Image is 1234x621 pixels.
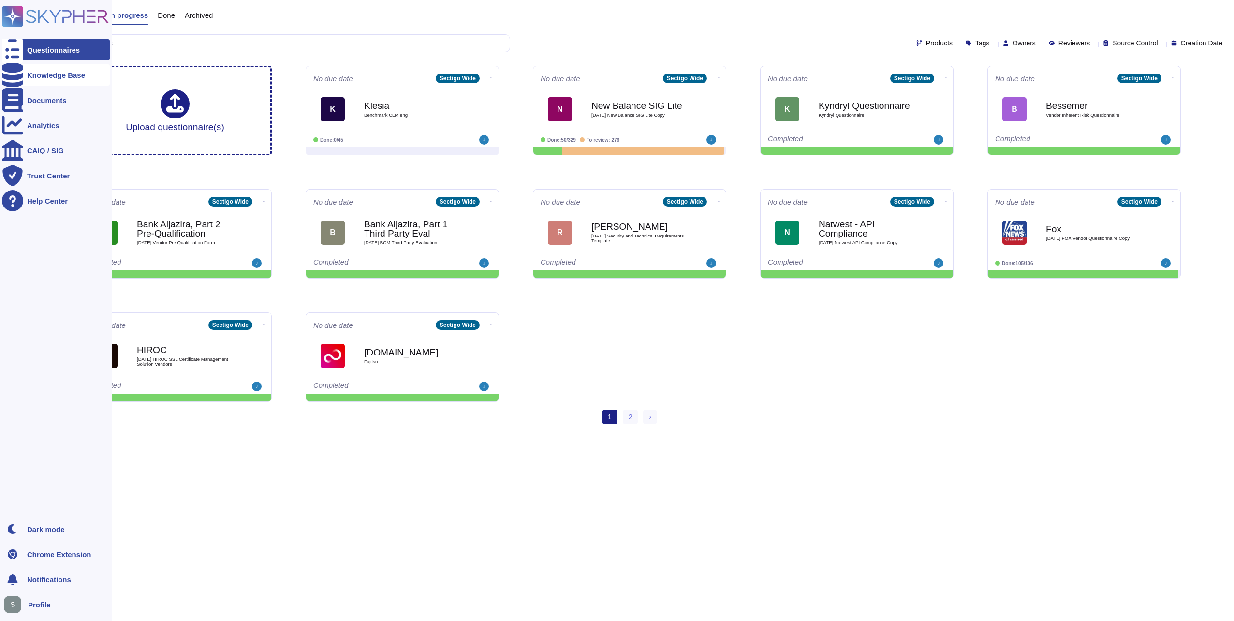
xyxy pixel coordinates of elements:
div: Completed [995,135,1114,145]
span: Creation Date [1181,40,1222,46]
a: Trust Center [2,165,110,186]
div: Chrome Extension [27,551,91,558]
b: Kyndryl Questionnaire [819,101,915,110]
div: B [1002,97,1027,121]
div: Upload questionnaire(s) [126,89,224,132]
b: Fox [1046,224,1143,234]
span: Benchmark CLM eng [364,113,461,118]
img: Logo [1002,221,1027,245]
img: user [1161,258,1171,268]
img: user [706,135,716,145]
span: [DATE] BCM Third Party Evaluation [364,240,461,245]
div: CAIQ / SIG [27,147,64,154]
img: user [1161,135,1171,145]
span: [DATE] New Balance SIG Lite Copy [591,113,688,118]
img: user [479,382,489,391]
b: New Balance SIG Lite [591,101,688,110]
span: Fujitsu [364,359,461,364]
b: Bessemer [1046,101,1143,110]
div: Sectigo Wide [890,74,934,83]
a: Documents [2,89,110,111]
b: Bank Aljazira, Part 1 Third Party Eval [364,220,461,238]
div: Sectigo Wide [663,197,707,207]
div: R [548,221,572,245]
span: Done: 50/329 [547,137,576,143]
img: user [479,258,489,268]
div: Completed [768,258,886,268]
span: No due date [768,198,808,206]
div: Questionnaires [27,46,80,54]
div: Sectigo Wide [436,197,480,207]
img: user [934,135,943,145]
span: [DATE] Security and Technical Requirements Template [591,234,688,243]
b: [DOMAIN_NAME] [364,348,461,357]
div: Sectigo Wide [1117,197,1161,207]
div: Knowledge Base [27,72,85,79]
div: Completed [86,258,205,268]
span: To review: 276 [587,137,619,143]
span: Owners [1013,40,1036,46]
div: Sectigo Wide [208,320,252,330]
img: user [252,258,262,268]
a: Chrome Extension [2,544,110,565]
div: Completed [313,382,432,391]
div: B [321,221,345,245]
div: Completed [86,382,205,391]
span: No due date [313,322,353,329]
span: No due date [995,75,1035,82]
div: N [548,97,572,121]
span: Source Control [1113,40,1158,46]
span: Reviewers [1058,40,1090,46]
span: No due date [541,75,580,82]
div: N [775,221,799,245]
img: user [479,135,489,145]
div: Documents [27,97,67,104]
span: Done [158,12,175,19]
span: › [649,413,651,421]
a: Analytics [2,115,110,136]
a: CAIQ / SIG [2,140,110,161]
div: Sectigo Wide [436,320,480,330]
img: user [706,258,716,268]
div: Completed [313,258,432,268]
b: HIROC [137,345,234,355]
span: [DATE] Natwest API Compliance Copy [819,240,915,245]
span: Vendor Inherent Risk Questionnaire [1046,113,1143,118]
span: Archived [185,12,213,19]
div: Sectigo Wide [436,74,480,83]
span: [DATE] FOX Vendor Questionnaire Copy [1046,236,1143,241]
b: Bank Aljazira, Part 2 Pre-Qualification [137,220,234,238]
span: No due date [541,198,580,206]
span: Products [926,40,953,46]
img: user [934,258,943,268]
span: Kyndryl Questionnaire [819,113,915,118]
div: K [775,97,799,121]
div: Completed [768,135,886,145]
img: user [252,382,262,391]
span: [DATE] HIROC SSL Certificate Management Solution Vendors [137,357,234,366]
b: [PERSON_NAME] [591,222,688,231]
span: Notifications [27,576,71,583]
button: user [2,594,28,615]
b: Klesia [364,101,461,110]
img: user [4,596,21,613]
span: Done: 0/45 [320,137,343,143]
span: Profile [28,601,51,608]
div: K [321,97,345,121]
a: Knowledge Base [2,64,110,86]
b: Natwest - API Compliance [819,220,915,238]
div: Dark mode [27,526,65,533]
div: Sectigo Wide [1117,74,1161,83]
img: Logo [321,344,345,368]
span: No due date [768,75,808,82]
div: Help Center [27,197,68,205]
span: Tags [975,40,990,46]
span: No due date [313,198,353,206]
div: Sectigo Wide [663,74,707,83]
a: Questionnaires [2,39,110,60]
span: [DATE] Vendor Pre Qualification Form [137,240,234,245]
div: Completed [541,258,659,268]
span: No due date [995,198,1035,206]
span: 1 [602,410,617,424]
div: Trust Center [27,172,70,179]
